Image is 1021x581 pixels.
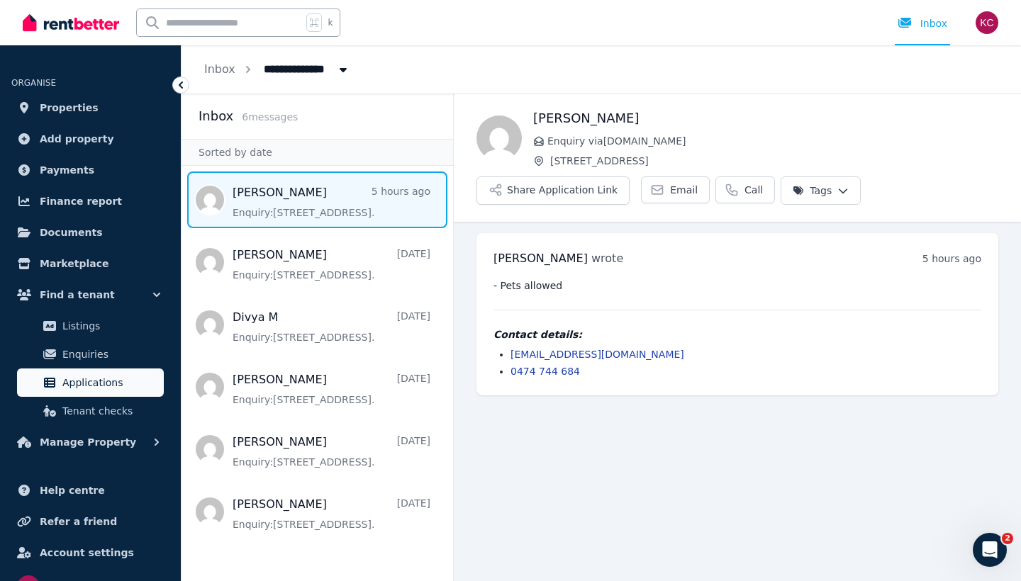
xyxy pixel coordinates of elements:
button: Find a tenant [11,281,169,309]
span: Find a tenant [40,286,115,303]
div: Sorted by date [182,139,453,166]
span: Payments [40,162,94,179]
span: Marketplace [40,255,108,272]
a: Email [641,176,710,203]
span: Tenant checks [62,402,158,419]
span: [STREET_ADDRESS] [550,154,998,168]
a: 0474 744 684 [510,366,580,377]
a: Documents [11,218,169,247]
h2: Inbox [199,106,233,126]
span: Documents [40,224,103,241]
a: Marketplace [11,249,169,278]
pre: - Pets allowed [493,278,981,293]
nav: Breadcrumb [182,45,373,94]
span: Help centre [40,482,105,499]
span: Enquiry via [DOMAIN_NAME] [547,134,998,148]
span: Manage Property [40,434,136,451]
span: Email [670,183,698,197]
span: Finance report [40,193,122,210]
a: Call [715,176,775,203]
a: [EMAIL_ADDRESS][DOMAIN_NAME] [510,349,684,360]
span: ORGANISE [11,78,56,88]
a: [PERSON_NAME][DATE]Enquiry:[STREET_ADDRESS]. [233,247,430,282]
img: Kylie Cochrane [976,11,998,34]
span: Add property [40,130,114,147]
span: 6 message s [242,111,298,123]
span: Listings [62,317,158,334]
a: Finance report [11,187,169,215]
button: Manage Property [11,428,169,456]
a: Account settings [11,538,169,567]
button: Tags [781,176,861,205]
span: Properties [40,99,99,116]
span: Enquiries [62,346,158,363]
span: k [328,17,333,28]
span: Refer a friend [40,513,117,530]
a: Properties [11,94,169,122]
a: Help centre [11,476,169,504]
a: Applications [17,368,164,397]
a: [PERSON_NAME][DATE]Enquiry:[STREET_ADDRESS]. [233,434,430,469]
a: [PERSON_NAME][DATE]Enquiry:[STREET_ADDRESS]. [233,371,430,407]
a: Divya M[DATE]Enquiry:[STREET_ADDRESS]. [233,309,430,344]
h4: Contact details: [493,327,981,342]
span: Account settings [40,544,134,561]
div: Inbox [898,16,947,30]
a: [PERSON_NAME]5 hours agoEnquiry:[STREET_ADDRESS]. [233,184,430,220]
a: Listings [17,312,164,340]
iframe: Intercom live chat [973,533,1007,567]
img: RentBetter [23,12,119,33]
span: Applications [62,374,158,391]
span: 2 [1002,533,1013,544]
h1: [PERSON_NAME] [533,108,998,128]
a: [PERSON_NAME][DATE]Enquiry:[STREET_ADDRESS]. [233,496,430,531]
span: [PERSON_NAME] [493,252,588,265]
time: 5 hours ago [922,253,981,264]
span: Call [744,183,763,197]
a: Payments [11,156,169,184]
a: Refer a friend [11,507,169,536]
a: Inbox [204,62,235,76]
a: Tenant checks [17,397,164,425]
nav: Message list [182,166,453,546]
button: Share Application Link [476,176,630,205]
span: wrote [591,252,623,265]
span: Tags [793,184,832,198]
a: Enquiries [17,340,164,368]
img: Samantha Brand [476,115,522,161]
a: Add property [11,125,169,153]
